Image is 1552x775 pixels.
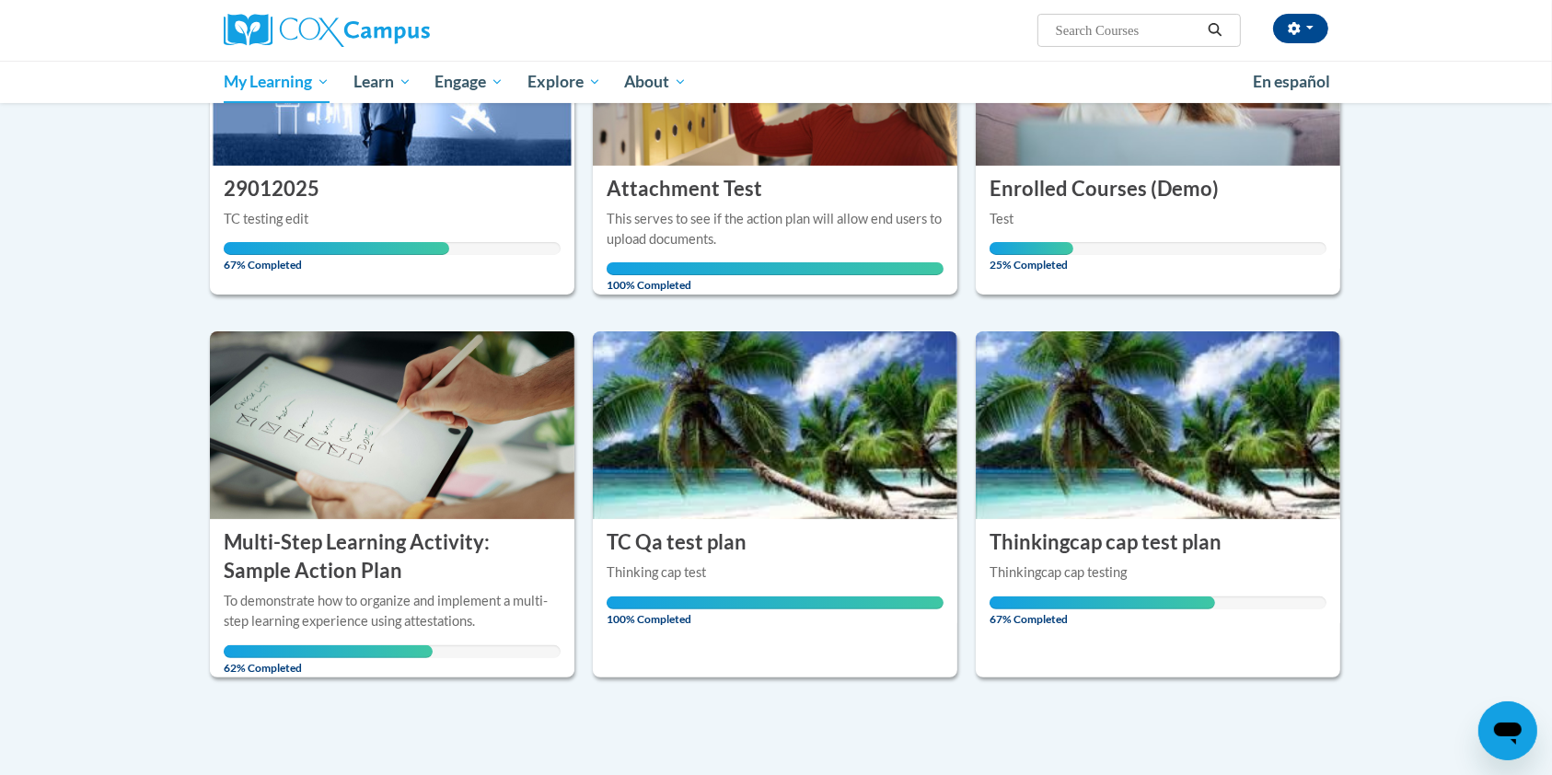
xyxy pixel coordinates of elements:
[224,645,433,675] span: 62% Completed
[210,331,574,677] a: Course Logo Multi-Step Learning Activity: Sample Action PlanTo demonstrate how to organize and im...
[607,262,944,292] span: 100% Completed
[1241,63,1342,101] a: En español
[1054,19,1201,41] input: Search Courses
[990,242,1073,255] div: Your progress
[224,242,449,255] div: Your progress
[224,242,449,272] span: 67% Completed
[607,528,747,557] h3: TC Qa test plan
[990,562,1326,583] div: Thinkingcap cap testing
[224,14,573,47] a: Cox Campus
[990,175,1219,203] h3: Enrolled Courses (Demo)
[1478,701,1537,760] iframe: Button to launch messaging window
[1201,19,1229,41] button: Search
[607,262,944,275] div: Your progress
[342,61,423,103] a: Learn
[434,71,504,93] span: Engage
[593,331,957,519] img: Course Logo
[607,175,762,203] h3: Attachment Test
[224,14,430,47] img: Cox Campus
[990,596,1215,626] span: 67% Completed
[515,61,613,103] a: Explore
[607,209,944,249] div: This serves to see if the action plan will allow end users to upload documents.
[527,71,601,93] span: Explore
[990,209,1326,229] div: Test
[210,331,574,519] img: Course Logo
[990,242,1073,272] span: 25% Completed
[607,562,944,583] div: Thinking cap test
[196,61,1356,103] div: Main menu
[1273,14,1328,43] button: Account Settings
[607,596,944,609] div: Your progress
[607,596,944,626] span: 100% Completed
[224,209,561,229] div: TC testing edit
[224,175,319,203] h3: 29012025
[224,645,433,658] div: Your progress
[1253,72,1330,91] span: En español
[976,331,1340,519] img: Course Logo
[423,61,515,103] a: Engage
[613,61,700,103] a: About
[990,596,1215,609] div: Your progress
[990,528,1222,557] h3: Thinkingcap cap test plan
[224,528,561,585] h3: Multi-Step Learning Activity: Sample Action Plan
[224,591,561,631] div: To demonstrate how to organize and implement a multi-step learning experience using attestations.
[593,331,957,677] a: Course Logo TC Qa test planThinking cap testYour progress
[624,71,687,93] span: About
[224,71,330,93] span: My Learning
[976,331,1340,677] a: Course Logo Thinkingcap cap test planThinkingcap cap testingYour progress
[212,61,342,103] a: My Learning
[353,71,411,93] span: Learn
